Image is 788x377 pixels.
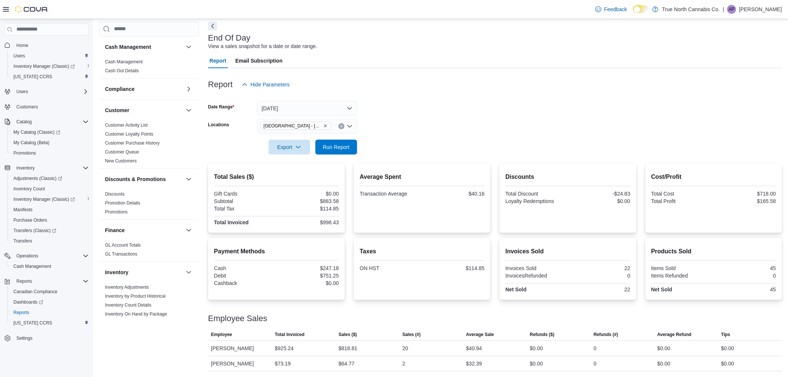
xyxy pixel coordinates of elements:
a: Inventory Manager (Classic) [7,194,92,205]
button: Finance [184,226,193,235]
span: Sales ($) [339,332,357,338]
div: $114.85 [278,206,339,212]
h2: Total Sales ($) [214,172,339,181]
button: Users [7,51,92,61]
button: Reports [1,276,92,286]
h3: End Of Day [208,34,251,42]
button: My Catalog (Beta) [7,137,92,148]
div: $883.58 [278,198,339,204]
div: $247.18 [278,265,339,271]
span: My Catalog (Classic) [13,129,60,135]
span: Users [13,87,89,96]
span: Inventory Manager (Classic) [13,196,75,202]
div: $0.00 [657,344,670,353]
span: Cash Out Details [105,68,139,74]
a: Adjustments (Classic) [10,174,65,183]
div: $40.16 [424,191,485,197]
span: Report [210,53,226,68]
button: Compliance [184,85,193,94]
div: Discounts & Promotions [99,190,199,219]
div: 0 [594,344,597,353]
span: Customer Queue [105,149,139,155]
button: Customer [184,106,193,115]
a: Inventory Adjustments [105,285,149,290]
button: Settings [1,333,92,343]
button: Customer [105,107,183,114]
div: 0 [715,273,776,279]
label: Date Range [208,104,235,110]
h2: Payment Methods [214,247,339,256]
a: Dashboards [7,297,92,307]
span: Tips [721,332,730,338]
div: Subtotal [214,198,275,204]
span: Discounts [105,191,125,197]
div: $114.85 [424,265,485,271]
a: Home [13,41,31,50]
a: Reports [10,308,32,317]
span: Promotions [10,149,89,158]
span: Inventory Manager (Classic) [10,195,89,204]
span: Reports [10,308,89,317]
a: My Catalog (Classic) [10,128,63,137]
div: $32.39 [466,359,482,368]
button: Reports [13,277,35,286]
a: Transfers [10,237,35,245]
div: Finance [99,241,199,262]
span: Home [16,42,28,48]
div: 0 [569,273,630,279]
div: Items Sold [651,265,712,271]
span: Transfers [10,237,89,245]
a: Inventory Manager (Classic) [7,61,92,72]
span: Run Report [323,143,350,151]
div: Invoices Sold [505,265,566,271]
p: [PERSON_NAME] [739,5,782,14]
span: Sales (#) [402,332,420,338]
a: Feedback [592,2,630,17]
span: Washington CCRS [10,319,89,327]
span: AP [729,5,735,14]
span: Cash Management [10,262,89,271]
strong: Total Invoiced [214,219,249,225]
div: 0 [594,359,597,368]
div: $165.58 [715,198,776,204]
div: $925.24 [275,344,294,353]
button: Hide Parameters [239,77,293,92]
span: Inventory Count [10,184,89,193]
span: Manifests [10,205,89,214]
span: Inventory Adjustments [105,284,149,290]
button: Canadian Compliance [7,286,92,297]
button: Inventory [105,269,183,276]
div: Gift Cards [214,191,275,197]
span: Promotion Details [105,200,140,206]
span: Hide Parameters [251,81,290,88]
span: Cash Management [13,263,51,269]
button: Cash Management [7,261,92,272]
a: Inventory Manager (Classic) [10,62,78,71]
div: $40.94 [466,344,482,353]
button: Inventory [184,268,193,277]
span: Operations [16,253,38,259]
div: [PERSON_NAME] [208,356,272,371]
div: -$24.83 [569,191,630,197]
a: Adjustments (Classic) [7,173,92,184]
a: My Catalog (Classic) [7,127,92,137]
span: Inventory Count Details [105,302,152,308]
button: [US_STATE] CCRS [7,72,92,82]
a: Inventory by Product Historical [105,294,166,299]
a: Customer Loyalty Points [105,132,153,137]
span: Manifests [13,207,32,213]
span: Adjustments (Classic) [10,174,89,183]
h3: Customer [105,107,129,114]
a: Inventory On Hand by Package [105,311,167,317]
span: Canadian Compliance [10,287,89,296]
span: My Catalog (Beta) [13,140,50,146]
div: $0.00 [530,344,543,353]
button: Inventory [1,163,92,173]
button: Open list of options [347,123,353,129]
div: Total Profit [651,198,712,204]
div: $0.00 [721,344,734,353]
div: $0.00 [278,191,339,197]
div: Cashback [214,280,275,286]
span: Users [13,53,25,59]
